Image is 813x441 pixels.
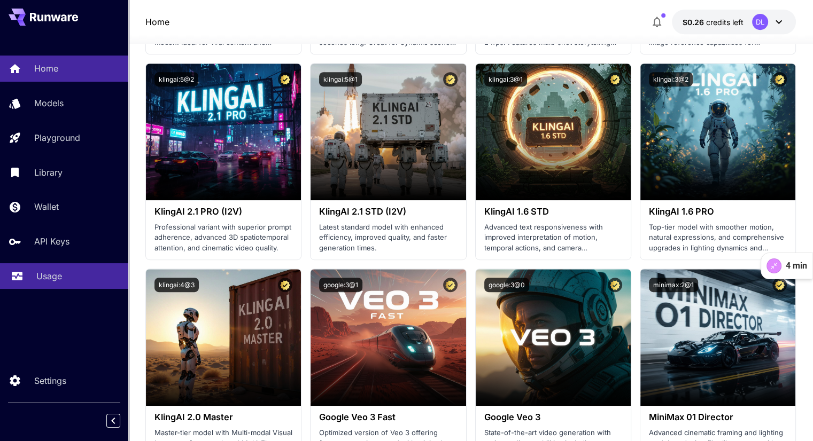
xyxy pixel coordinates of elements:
img: alt [476,269,631,406]
div: $0.25974 [683,17,744,28]
span: $0.26 [683,18,706,27]
div: Collapse sidebar [114,411,128,430]
button: google:3@1 [319,278,362,292]
button: $0.25974DL [672,10,796,34]
button: klingai:3@1 [484,72,527,86]
p: Wallet [34,200,59,213]
p: Professional variant with superior prompt adherence, advanced 3D spatiotemporal attention, and ci... [154,222,292,254]
h3: KlingAI 2.1 STD (I2V) [319,207,457,217]
button: google:3@0 [484,278,529,292]
p: Models [34,97,64,109]
button: Certified Model – Vetted for best performance and includes a commercial license. [278,72,292,86]
img: alt [640,269,795,406]
p: Playground [34,131,80,144]
p: Settings [34,374,66,387]
button: Certified Model – Vetted for best performance and includes a commercial license. [608,72,622,86]
img: alt [311,64,466,200]
a: Home [145,15,169,28]
p: Advanced text responsiveness with improved interpretation of motion, temporal actions, and camera... [484,222,622,254]
nav: breadcrumb [145,15,169,28]
button: klingai:3@2 [649,72,693,86]
button: Certified Model – Vetted for best performance and includes a commercial license. [443,278,458,292]
h3: Google Veo 3 [484,412,622,422]
button: Certified Model – Vetted for best performance and includes a commercial license. [608,278,622,292]
span: credits left [706,18,744,27]
p: Top-tier model with smoother motion, natural expressions, and comprehensive upgrades in lighting ... [649,222,787,254]
p: Library [34,166,63,179]
p: API Keys [34,235,69,248]
button: Certified Model – Vetted for best performance and includes a commercial license. [443,72,458,86]
button: klingai:5@1 [319,72,362,86]
button: minimax:2@1 [649,278,698,292]
img: alt [311,269,466,406]
p: Latest standard model with enhanced efficiency, improved quality, and faster generation times. [319,222,457,254]
button: Certified Model – Vetted for best performance and includes a commercial license. [772,72,787,86]
button: klingai:5@2 [154,72,198,86]
button: Certified Model – Vetted for best performance and includes a commercial license. [772,278,787,292]
img: alt [146,269,301,406]
button: Collapse sidebar [106,414,120,428]
h3: KlingAI 1.6 PRO [649,207,787,217]
p: Home [34,62,58,75]
img: alt [640,64,795,200]
h3: KlingAI 2.0 Master [154,412,292,422]
h3: Google Veo 3 Fast [319,412,457,422]
button: Certified Model – Vetted for best performance and includes a commercial license. [278,278,292,292]
div: DL [752,14,768,30]
img: alt [146,64,301,200]
h3: KlingAI 1.6 STD [484,207,622,217]
h3: KlingAI 2.1 PRO (I2V) [154,207,292,217]
p: Usage [36,270,62,282]
h3: MiniMax 01 Director [649,412,787,422]
button: klingai:4@3 [154,278,199,292]
img: alt [476,64,631,200]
